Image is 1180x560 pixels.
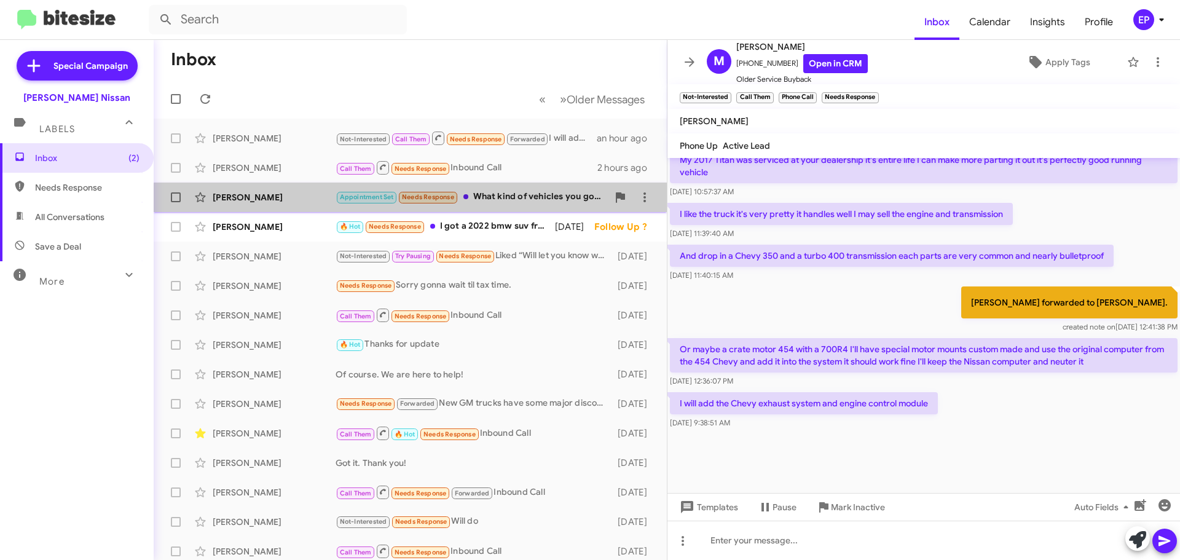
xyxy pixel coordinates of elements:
div: [PERSON_NAME] [213,221,336,233]
span: created note on [1063,322,1115,331]
div: [DATE] [612,368,657,381]
span: Needs Response [402,193,454,201]
span: More [39,276,65,287]
span: Needs Response [423,430,476,438]
span: Pause [773,496,796,518]
span: Calendar [959,4,1020,40]
div: [DATE] [612,339,657,351]
div: [DATE] [555,221,594,233]
button: Apply Tags [995,51,1121,73]
p: Or maybe a crate motor 454 with a 700R4 I'll have special motor mounts custom made and use the or... [670,338,1178,373]
span: Needs Response [395,518,447,526]
div: an hour ago [597,132,657,144]
span: Phone Up [680,140,718,151]
span: Call Them [340,312,372,320]
span: Apply Tags [1045,51,1090,73]
span: Call Them [340,548,372,556]
div: [PERSON_NAME] Nissan [23,92,130,104]
span: Needs Response [340,400,392,408]
div: [PERSON_NAME] [213,486,336,499]
div: [PERSON_NAME] [213,309,336,321]
a: Open in CRM [803,54,868,73]
span: Not-Interested [340,252,387,260]
span: All Conversations [35,211,104,223]
span: Save a Deal [35,240,81,253]
div: [PERSON_NAME] [213,368,336,381]
span: [PHONE_NUMBER] [736,54,868,73]
div: [DATE] [612,427,657,440]
p: My 2017 Titan was serviced at your dealership it's entire life I can make more parting it out it'... [670,149,1178,183]
span: 🔥 Hot [395,430,415,438]
p: I will add the Chevy exhaust system and engine control module [670,392,938,414]
div: [DATE] [612,280,657,292]
span: Mark Inactive [831,496,885,518]
button: Previous [532,87,553,112]
div: [DATE] [612,398,657,410]
button: Mark Inactive [806,496,895,518]
span: « [539,92,546,107]
div: [DATE] [612,545,657,558]
span: » [560,92,567,107]
div: What kind of vehicles you got under 10k? [336,190,608,204]
span: Insights [1020,4,1075,40]
span: Appointment Set [340,193,394,201]
span: 🔥 Hot [340,223,361,231]
span: M [714,52,725,71]
div: 2 hours ago [597,162,657,174]
div: [PERSON_NAME] [213,280,336,292]
span: Needs Response [450,135,502,143]
button: Next [553,87,652,112]
div: [PERSON_NAME] [213,162,336,174]
span: Needs Response [395,548,447,556]
div: [DATE] [612,309,657,321]
button: Pause [748,496,806,518]
div: Got it. Thank you! [336,457,612,469]
span: Inbox [35,152,140,164]
div: Of course. We are here to help! [336,368,612,381]
div: [DATE] [612,486,657,499]
button: EP [1123,9,1166,30]
span: Not-Interested [340,135,387,143]
small: Not-Interested [680,92,731,103]
div: Liked “Will let you know when it arrives so we can set up a test drive.” [336,249,612,263]
span: [PERSON_NAME] [680,116,749,127]
div: [PERSON_NAME] [213,250,336,262]
div: Will do [336,515,612,529]
a: Special Campaign [17,51,138,81]
div: [PERSON_NAME] [213,132,336,144]
span: Needs Response [395,312,447,320]
span: Needs Response [369,223,421,231]
span: Call Them [340,165,372,173]
span: Call Them [395,135,427,143]
div: Thanks for update [336,337,612,352]
span: [DATE] 11:39:40 AM [670,229,734,238]
div: Sorry gonna wait til tax time. [336,278,612,293]
span: Call Them [340,430,372,438]
span: Forwarded [452,487,492,499]
div: I will add the Chevy exhaust system and engine control module [336,130,597,146]
small: Phone Call [779,92,817,103]
input: Search [149,5,407,34]
div: Inbound Call [336,160,597,175]
button: Auto Fields [1064,496,1143,518]
span: Older Messages [567,93,645,106]
span: Templates [677,496,738,518]
a: Inbox [914,4,959,40]
span: Older Service Buyback [736,73,868,85]
span: Needs Response [439,252,491,260]
div: Inbound Call [336,425,612,441]
a: Profile [1075,4,1123,40]
div: [PERSON_NAME] [213,191,336,203]
div: New GM trucks have some major discounts at the moment, so both you could say, but when every body... [336,396,612,411]
span: 🔥 Hot [340,341,361,349]
div: [DATE] [612,457,657,469]
div: I got a 2022 bmw suv from ya'll a year ago [336,219,555,234]
div: Inbound Call [336,484,612,500]
span: [DATE] 12:41:38 PM [1063,322,1178,331]
span: Needs Response [395,489,447,497]
span: Try Pausing [395,252,431,260]
span: Labels [39,124,75,135]
span: Special Campaign [53,60,128,72]
div: [DATE] [612,516,657,528]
